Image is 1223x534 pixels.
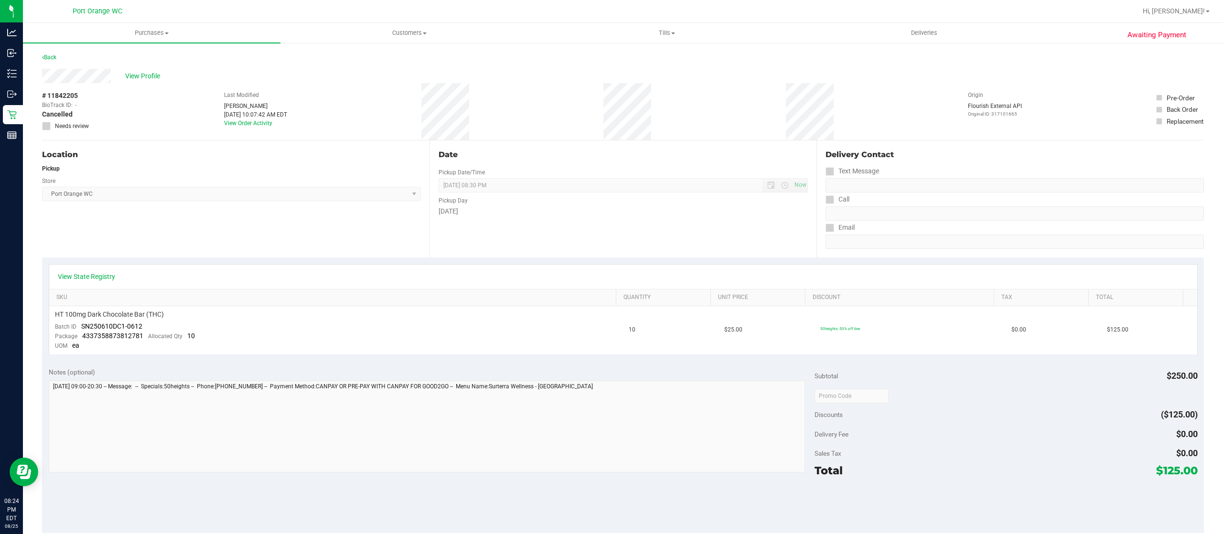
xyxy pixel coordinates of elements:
div: [DATE] [439,206,808,216]
a: Tills [538,23,795,43]
a: Tax [1001,294,1084,301]
p: 08:24 PM EDT [4,497,19,523]
p: 08/25 [4,523,19,530]
span: 50heights: 50% off line [820,326,860,331]
a: Total [1096,294,1179,301]
inline-svg: Analytics [7,28,17,37]
a: View State Registry [58,272,115,281]
span: Allocated Qty [148,333,182,340]
span: BioTrack ID: [42,101,73,109]
span: $0.00 [1176,429,1198,439]
span: Deliveries [898,29,950,37]
label: Origin [968,91,983,99]
label: Pickup Date/Time [439,168,485,177]
span: Subtotal [815,372,838,380]
label: Call [826,192,849,206]
span: Hi, [PERSON_NAME]! [1143,7,1205,15]
a: Purchases [23,23,280,43]
span: Cancelled [42,109,73,119]
span: $125.00 [1107,325,1128,334]
div: Flourish External API [968,102,1022,117]
label: Text Message [826,164,879,178]
span: ($125.00) [1161,409,1198,419]
inline-svg: Retail [7,110,17,119]
a: View Order Activity [224,120,272,127]
inline-svg: Reports [7,130,17,140]
div: [PERSON_NAME] [224,102,287,110]
a: Deliveries [795,23,1053,43]
span: Batch ID [55,323,76,330]
span: $0.00 [1011,325,1026,334]
span: $125.00 [1156,464,1198,477]
span: Customers [281,29,537,37]
span: $250.00 [1167,371,1198,381]
span: Total [815,464,843,477]
span: HT 100mg Dark Chocolate Bar (THC) [55,310,164,319]
span: Needs review [55,122,89,130]
inline-svg: Inventory [7,69,17,78]
a: SKU [56,294,612,301]
p: Original ID: 317101665 [968,110,1022,117]
div: Delivery Contact [826,149,1204,160]
span: Discounts [815,406,843,423]
span: # 11842205 [42,91,78,101]
span: Port Orange WC [73,7,122,15]
strong: Pickup [42,165,60,172]
div: Replacement [1167,117,1203,126]
inline-svg: Outbound [7,89,17,99]
label: Email [826,221,855,235]
span: Delivery Fee [815,430,848,438]
iframe: Resource center [10,458,38,486]
div: Location [42,149,421,160]
inline-svg: Inbound [7,48,17,58]
div: Date [439,149,808,160]
label: Last Modified [224,91,259,99]
span: View Profile [125,71,163,81]
span: Tills [538,29,795,37]
span: Notes (optional) [49,368,95,376]
span: UOM [55,342,67,349]
input: Promo Code [815,389,889,403]
span: $0.00 [1176,448,1198,458]
span: 10 [629,325,635,334]
div: Pre-Order [1167,93,1195,103]
span: 4337358873812781 [82,332,143,340]
a: Discount [813,294,990,301]
label: Pickup Day [439,196,468,205]
span: Purchases [23,29,280,37]
span: Sales Tax [815,449,841,457]
label: Store [42,177,55,185]
span: Awaiting Payment [1127,30,1186,41]
span: ea [72,342,79,349]
span: $25.00 [724,325,742,334]
a: Quantity [623,294,707,301]
input: Format: (999) 999-9999 [826,206,1204,221]
a: Back [42,54,56,61]
span: 10 [187,332,195,340]
a: Unit Price [718,294,801,301]
span: Package [55,333,77,340]
span: - [75,101,76,109]
input: Format: (999) 999-9999 [826,178,1204,192]
div: Back Order [1167,105,1198,114]
div: [DATE] 10:07:42 AM EDT [224,110,287,119]
a: Customers [280,23,538,43]
span: SN250610DC1-0612 [81,322,142,330]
